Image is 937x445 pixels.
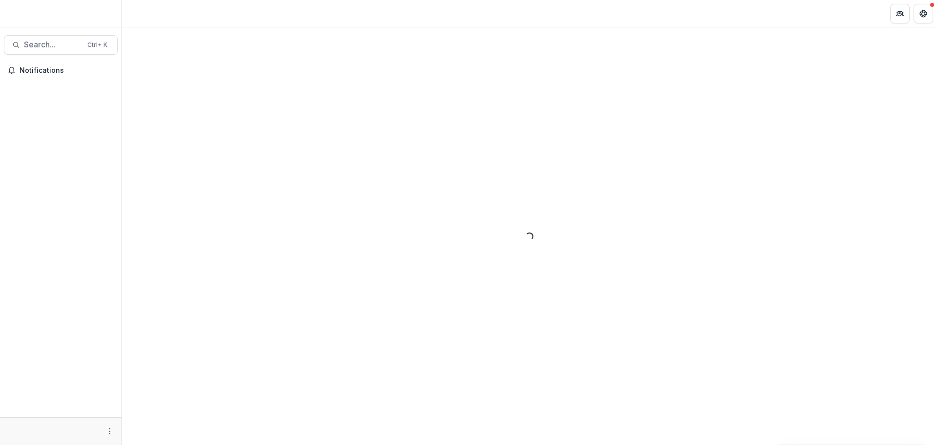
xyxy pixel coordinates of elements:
span: Search... [24,40,81,49]
button: Get Help [914,4,933,23]
button: Search... [4,35,118,55]
button: More [104,425,116,437]
span: Notifications [20,66,114,75]
div: Ctrl + K [85,40,109,50]
button: Notifications [4,63,118,78]
button: Partners [890,4,910,23]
